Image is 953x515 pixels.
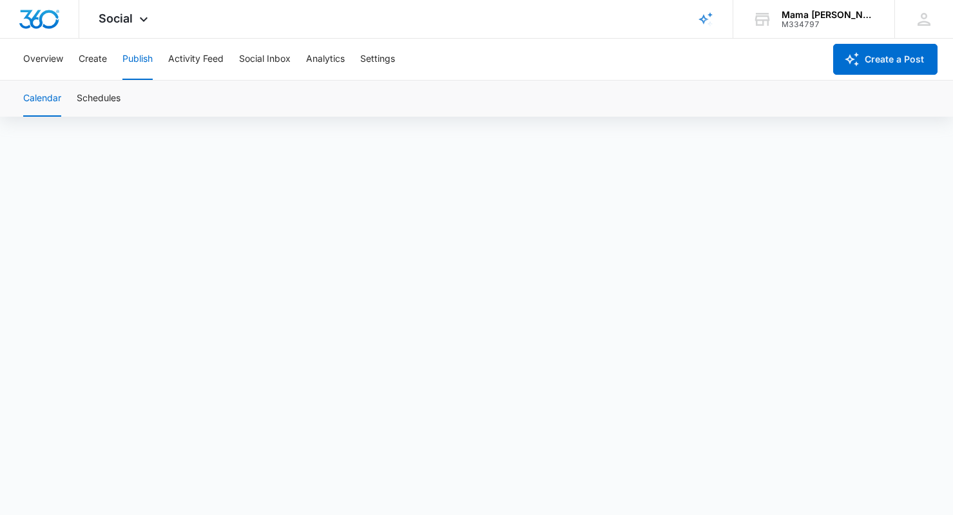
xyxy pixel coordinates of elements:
button: Publish [122,39,153,80]
button: Create a Post [833,44,938,75]
div: account id [782,20,876,29]
button: Overview [23,39,63,80]
span: Social [99,12,133,25]
div: account name [782,10,876,20]
button: Schedules [77,81,120,117]
button: Settings [360,39,395,80]
button: Social Inbox [239,39,291,80]
button: Calendar [23,81,61,117]
button: Activity Feed [168,39,224,80]
button: Create [79,39,107,80]
button: Analytics [306,39,345,80]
